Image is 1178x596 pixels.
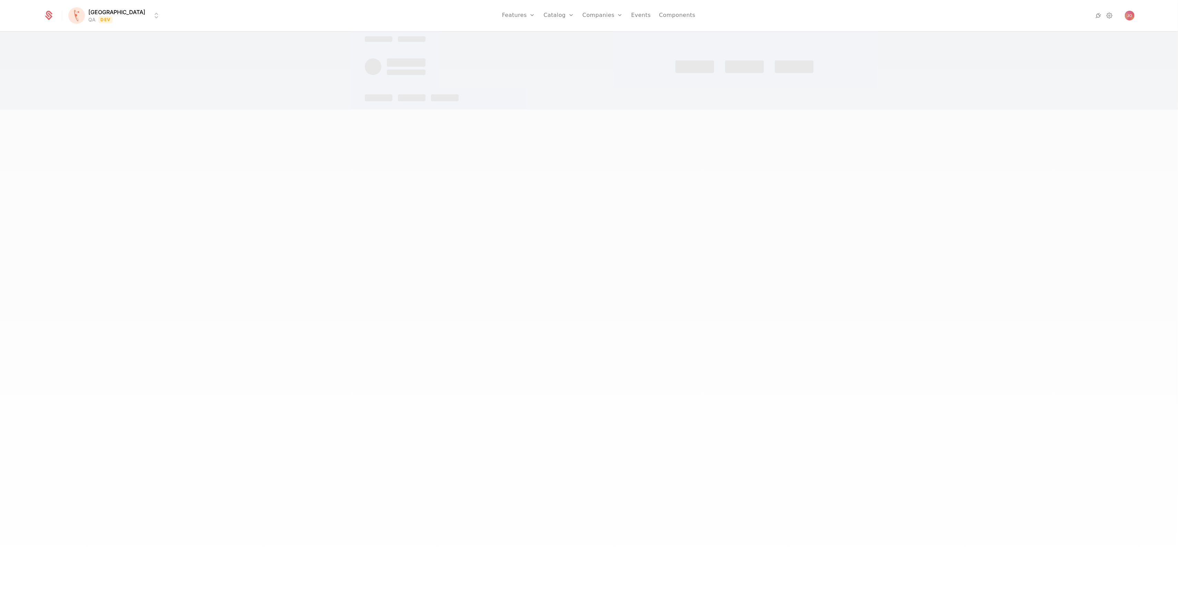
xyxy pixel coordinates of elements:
a: Integrations [1094,11,1103,20]
a: Settings [1106,11,1114,20]
button: Select environment [70,8,160,23]
span: Dev [98,16,113,23]
div: QA [88,16,96,23]
span: [GEOGRAPHIC_DATA] [88,8,145,16]
button: Open user button [1125,11,1135,20]
img: Florence [68,7,85,24]
img: Jelena Obradovic [1125,11,1135,20]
